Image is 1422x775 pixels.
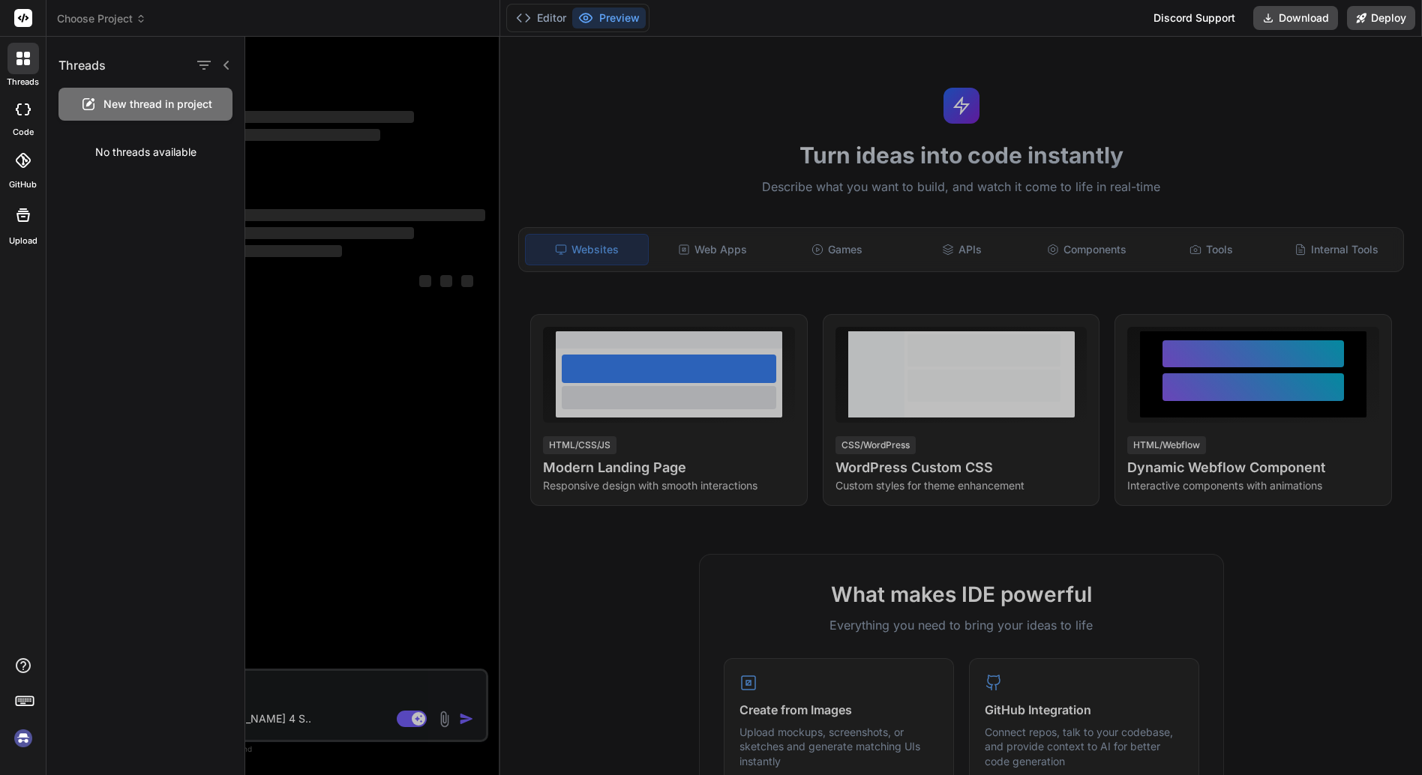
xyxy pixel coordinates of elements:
[7,76,39,88] label: threads
[9,235,37,247] label: Upload
[510,7,572,28] button: Editor
[1253,6,1338,30] button: Download
[1144,6,1244,30] div: Discord Support
[9,178,37,191] label: GitHub
[58,56,106,74] h1: Threads
[13,126,34,139] label: code
[572,7,646,28] button: Preview
[10,726,36,751] img: signin
[103,97,212,112] span: New thread in project
[46,133,244,172] div: No threads available
[57,11,146,26] span: Choose Project
[1347,6,1415,30] button: Deploy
